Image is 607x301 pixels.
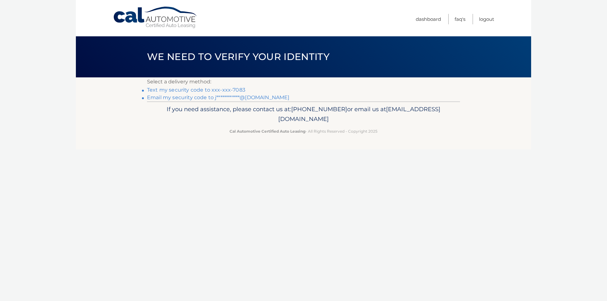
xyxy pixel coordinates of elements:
[147,77,460,86] p: Select a delivery method:
[230,129,305,134] strong: Cal Automotive Certified Auto Leasing
[479,14,494,24] a: Logout
[113,6,198,29] a: Cal Automotive
[147,51,329,63] span: We need to verify your identity
[455,14,465,24] a: FAQ's
[151,128,456,135] p: - All Rights Reserved - Copyright 2025
[151,104,456,124] p: If you need assistance, please contact us at: or email us at
[147,87,245,93] a: Text my security code to xxx-xxx-7083
[416,14,441,24] a: Dashboard
[291,105,347,113] span: [PHONE_NUMBER]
